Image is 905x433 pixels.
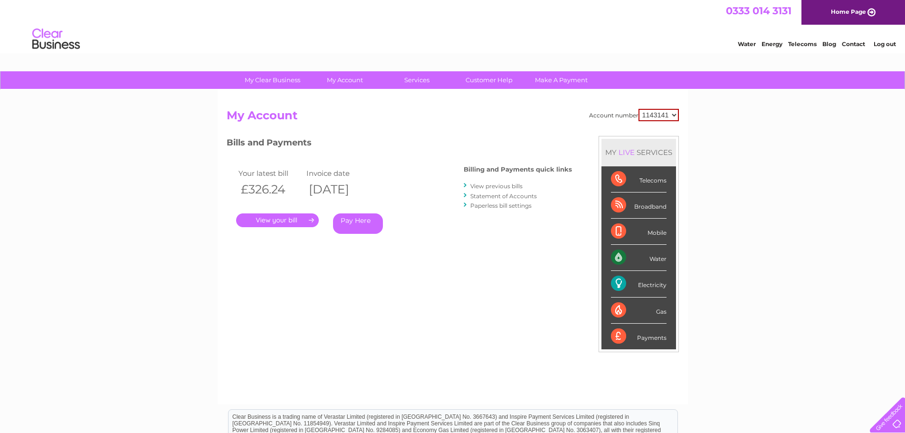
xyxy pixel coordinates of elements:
[470,202,532,209] a: Paperless bill settings
[726,5,791,17] a: 0333 014 3131
[589,109,679,121] div: Account number
[236,167,305,180] td: Your latest bill
[233,71,312,89] a: My Clear Business
[464,166,572,173] h4: Billing and Payments quick links
[611,166,667,192] div: Telecoms
[611,219,667,245] div: Mobile
[611,324,667,349] div: Payments
[611,192,667,219] div: Broadband
[611,245,667,271] div: Water
[305,71,384,89] a: My Account
[617,148,637,157] div: LIVE
[611,271,667,297] div: Electricity
[822,40,836,48] a: Blog
[874,40,896,48] a: Log out
[470,183,523,190] a: View previous bills
[788,40,817,48] a: Telecoms
[304,167,372,180] td: Invoice date
[236,180,305,199] th: £326.24
[842,40,865,48] a: Contact
[304,180,372,199] th: [DATE]
[229,5,677,46] div: Clear Business is a trading name of Verastar Limited (registered in [GEOGRAPHIC_DATA] No. 3667643...
[227,136,572,153] h3: Bills and Payments
[470,192,537,200] a: Statement of Accounts
[227,109,679,127] h2: My Account
[450,71,528,89] a: Customer Help
[762,40,782,48] a: Energy
[378,71,456,89] a: Services
[738,40,756,48] a: Water
[32,25,80,54] img: logo.png
[611,298,667,324] div: Gas
[333,213,383,234] a: Pay Here
[236,213,319,227] a: .
[522,71,600,89] a: Make A Payment
[601,139,676,166] div: MY SERVICES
